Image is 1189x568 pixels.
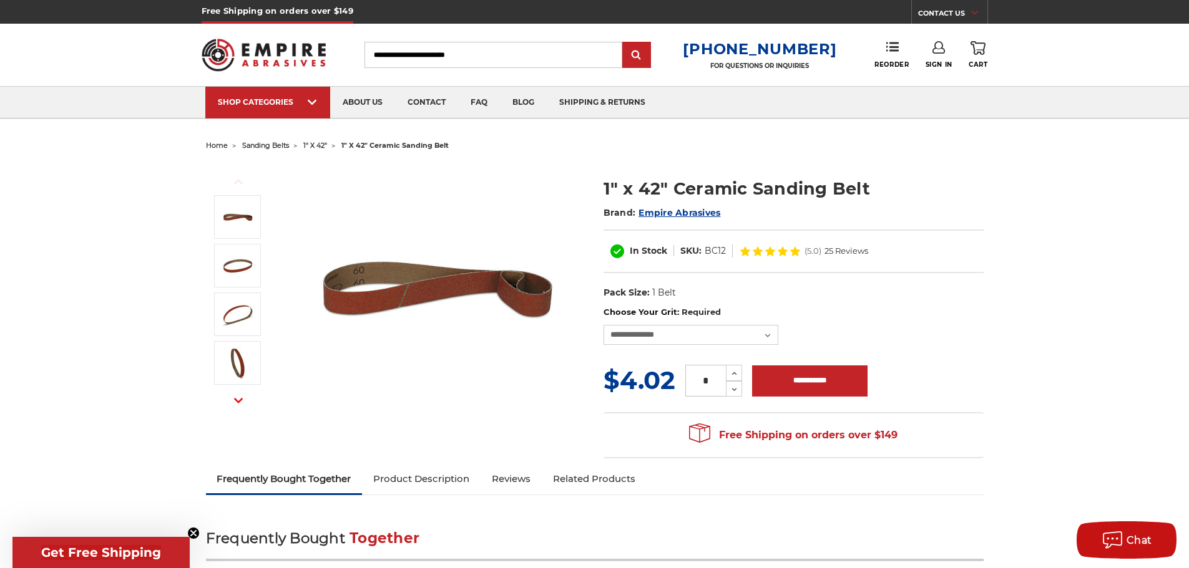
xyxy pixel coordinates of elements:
[682,307,721,317] small: Required
[604,176,984,201] h1: 1" x 42" Ceramic Sanding Belt
[330,87,395,118] a: about us
[604,365,675,395] span: $4.02
[969,41,987,69] a: Cart
[313,163,562,413] img: 1" x 42" Ceramic Belt
[187,527,200,539] button: Close teaser
[303,141,327,150] a: 1" x 42"
[604,306,984,319] label: Choose Your Grit:
[1127,534,1152,546] span: Chat
[542,465,647,493] a: Related Products
[206,141,228,150] a: home
[874,41,909,68] a: Reorder
[604,286,650,299] dt: Pack Size:
[206,529,345,547] span: Frequently Bought
[824,247,868,255] span: 25 Reviews
[689,423,898,448] span: Free Shipping on orders over $149
[206,465,363,493] a: Frequently Bought Together
[222,299,253,330] img: 1" x 42" Sanding Belt Cer
[242,141,289,150] a: sanding belts
[652,286,676,299] dd: 1 Belt
[222,250,253,281] img: 1" x 42" Ceramic Sanding Belt
[683,62,836,70] p: FOR QUESTIONS OR INQUIRIES
[969,60,987,69] span: Cart
[218,97,318,107] div: SHOP CATEGORIES
[222,201,253,233] img: 1" x 42" Ceramic Belt
[223,387,253,414] button: Next
[395,87,458,118] a: contact
[41,545,161,560] span: Get Free Shipping
[12,537,190,568] div: Get Free ShippingClose teaser
[350,529,419,547] span: Together
[1077,521,1177,559] button: Chat
[341,141,449,150] span: 1" x 42" ceramic sanding belt
[547,87,658,118] a: shipping & returns
[918,6,987,24] a: CONTACT US
[639,207,720,218] a: Empire Abrasives
[874,60,909,69] span: Reorder
[805,247,821,255] span: (5.0)
[222,347,253,378] img: 1" x 42" - Ceramic Sanding Belt
[680,244,702,258] dt: SKU:
[604,207,636,218] span: Brand:
[458,87,500,118] a: faq
[500,87,547,118] a: blog
[223,168,253,195] button: Previous
[926,60,952,69] span: Sign In
[705,244,726,258] dd: BC12
[202,31,326,79] img: Empire Abrasives
[362,465,481,493] a: Product Description
[630,245,667,256] span: In Stock
[683,40,836,58] a: [PHONE_NUMBER]
[481,465,542,493] a: Reviews
[624,43,649,68] input: Submit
